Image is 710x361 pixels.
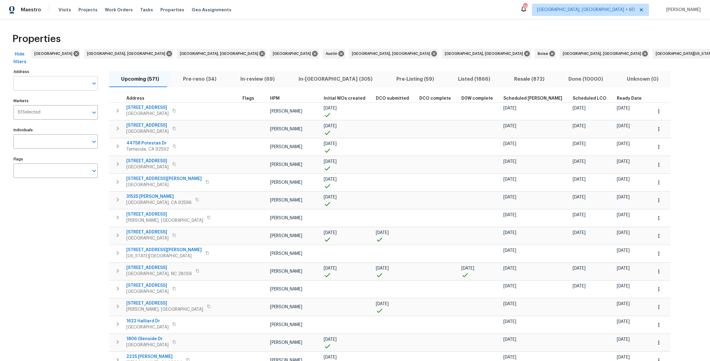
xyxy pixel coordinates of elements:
span: [PERSON_NAME] [270,198,302,202]
label: Flags [13,157,98,161]
span: [DATE] [573,106,586,110]
span: [PERSON_NAME] [270,234,302,238]
button: Open [90,137,98,146]
span: [DATE] [617,266,630,271]
span: [DATE] [503,124,516,128]
span: [GEOGRAPHIC_DATA], [GEOGRAPHIC_DATA] + 60 [537,7,635,13]
span: Boise [538,51,551,57]
span: [DATE] [573,213,586,217]
label: Individuals [13,128,98,132]
span: [PERSON_NAME] [270,287,302,291]
span: [DATE] [324,195,337,199]
span: Austin [326,51,340,57]
span: Resale (872) [506,75,553,83]
span: Address [126,96,144,101]
span: 61 Selected [18,110,40,115]
div: Austin [323,49,345,59]
span: [PERSON_NAME] [270,305,302,309]
span: [DATE] [503,231,516,235]
span: [PERSON_NAME] [270,163,302,167]
span: [PERSON_NAME] [270,216,302,220]
span: [PERSON_NAME], [GEOGRAPHIC_DATA] [126,306,203,313]
button: Open [90,108,98,117]
label: Address [13,70,98,74]
span: [DATE] [324,337,337,342]
button: Open [90,167,98,175]
button: Open [90,79,98,88]
span: [PERSON_NAME] [270,323,302,327]
span: [DATE] [503,142,516,146]
span: Pre-Listing (59) [388,75,442,83]
div: [GEOGRAPHIC_DATA], [GEOGRAPHIC_DATA] [560,49,649,59]
span: [GEOGRAPHIC_DATA] [126,342,169,348]
span: [STREET_ADDRESS] [126,105,169,111]
span: [DATE] [503,284,516,288]
span: [DATE] [376,266,389,271]
span: [GEOGRAPHIC_DATA], CA 92596 [126,200,192,206]
span: [DATE] [573,284,586,288]
span: [PERSON_NAME] [270,340,302,345]
span: [GEOGRAPHIC_DATA] [126,129,169,135]
span: [DATE] [503,302,516,306]
span: [DATE] [617,142,630,146]
span: 1806 Glenside Dr [126,336,169,342]
span: [DATE] [573,142,586,146]
span: [GEOGRAPHIC_DATA], [GEOGRAPHIC_DATA] [180,51,261,57]
span: HPM [270,96,280,101]
span: [STREET_ADDRESS] [126,158,169,164]
span: In-[GEOGRAPHIC_DATA] (305) [290,75,381,83]
span: [DATE] [376,231,389,235]
span: Tasks [140,8,153,12]
span: [DATE] [617,177,630,182]
span: Scheduled [PERSON_NAME] [503,96,562,101]
div: 725 [523,4,527,10]
div: [GEOGRAPHIC_DATA] [270,49,319,59]
span: [GEOGRAPHIC_DATA], NC 28056 [126,271,192,277]
span: [DATE] [503,337,516,342]
span: [GEOGRAPHIC_DATA] [126,182,202,188]
span: Flags [242,96,254,101]
span: [PERSON_NAME] [270,180,302,185]
span: [GEOGRAPHIC_DATA], [GEOGRAPHIC_DATA] [563,51,643,57]
span: [DATE] [617,159,630,164]
span: [STREET_ADDRESS] [126,282,169,289]
span: [DATE] [324,266,337,271]
span: [DATE] [573,177,586,182]
span: Temecula, CA 92592 [126,146,169,152]
div: [GEOGRAPHIC_DATA], [GEOGRAPHIC_DATA] [349,49,438,59]
span: [STREET_ADDRESS] [126,265,192,271]
span: In-review (69) [232,75,283,83]
span: [GEOGRAPHIC_DATA] [34,51,75,57]
span: Ready Date [617,96,642,101]
span: [DATE] [503,320,516,324]
span: Hide filters [12,51,27,66]
span: [DATE] [324,159,337,164]
span: [DATE] [617,106,630,110]
span: [PERSON_NAME], [GEOGRAPHIC_DATA] [126,217,203,224]
span: Upcoming (571) [113,75,167,83]
span: [DATE] [617,337,630,342]
span: 44758 Potestas Dr [126,140,169,146]
span: 31525 [PERSON_NAME] [126,194,192,200]
span: [GEOGRAPHIC_DATA] [126,289,169,295]
span: [GEOGRAPHIC_DATA], [GEOGRAPHIC_DATA] [445,51,525,57]
span: Scheduled LCO [573,96,606,101]
span: Maestro [21,7,41,13]
span: [DATE] [461,266,474,271]
span: [STREET_ADDRESS][PERSON_NAME] [126,247,202,253]
span: [DATE] [503,213,516,217]
span: [DATE] [324,355,337,359]
span: Pre-reno (34) [175,75,225,83]
span: 1622 Halliard Dr [126,318,169,324]
span: [GEOGRAPHIC_DATA] [126,324,169,330]
span: DCO complete [419,96,451,101]
span: Properties [160,7,184,13]
span: [DATE] [573,195,586,199]
span: Properties [12,36,61,42]
span: [DATE] [324,177,337,182]
span: [DATE] [617,248,630,253]
span: [DATE] [617,213,630,217]
span: [DATE] [617,284,630,288]
span: [DATE] [503,355,516,359]
span: [GEOGRAPHIC_DATA] [126,111,169,117]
